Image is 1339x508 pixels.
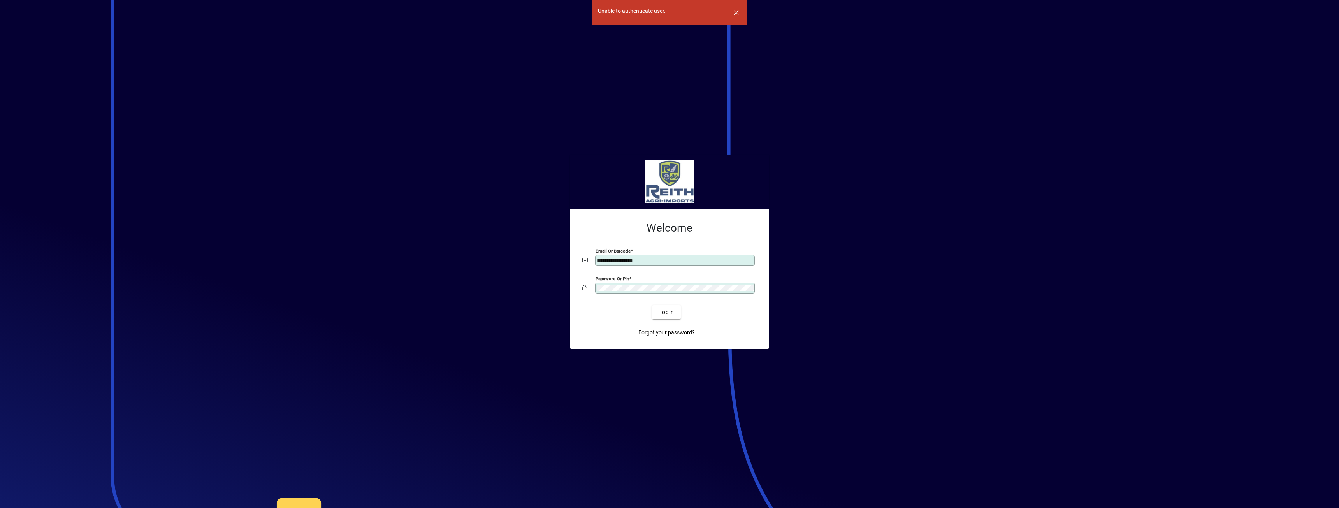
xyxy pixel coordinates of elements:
[658,308,674,316] span: Login
[635,325,698,339] a: Forgot your password?
[652,305,680,319] button: Login
[727,3,745,22] button: Dismiss
[638,329,695,337] span: Forgot your password?
[582,221,757,235] h2: Welcome
[596,248,631,254] mat-label: Email or Barcode
[598,7,666,15] div: Unable to authenticate user.
[596,276,629,281] mat-label: Password or Pin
